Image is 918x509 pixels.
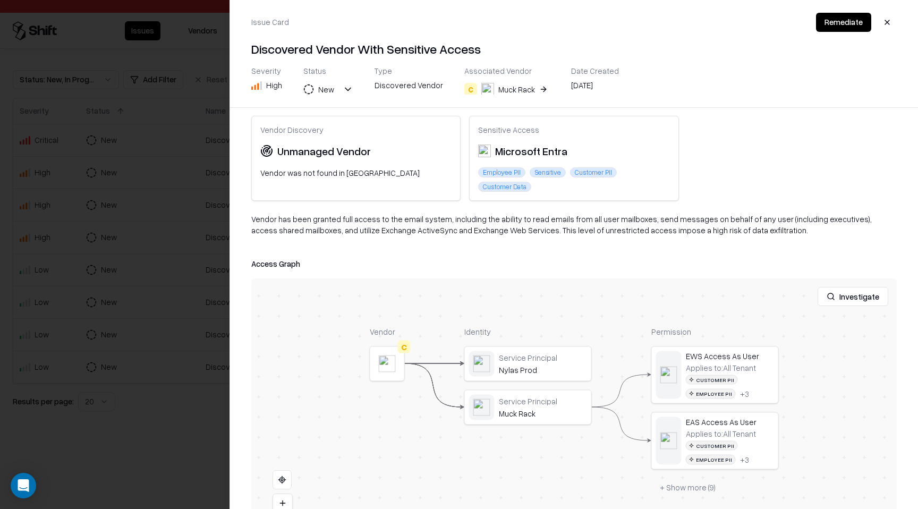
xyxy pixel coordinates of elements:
div: + 3 [740,455,749,464]
div: + 3 [740,389,749,398]
div: Service Principal [499,396,587,406]
button: CMuck Rack [464,80,550,99]
div: Employee PII [686,455,736,465]
div: Applies to: All Tenant [686,429,756,438]
div: [DATE] [571,80,619,95]
button: +3 [740,389,749,398]
div: Discovered Vendor [375,80,443,95]
div: Vendor has been granted full access to the email system, including the ability to read emails fro... [251,214,897,244]
div: Date Created [571,66,619,75]
div: EWS Access As User [686,351,774,360]
button: Investigate [818,287,888,306]
div: Vendor was not found in [GEOGRAPHIC_DATA] [260,167,452,179]
div: Sensitive [530,167,566,177]
div: Access Graph [251,257,897,270]
div: Vendor [370,326,405,337]
div: Customer PII [686,375,738,385]
div: Applies to: All Tenant [686,363,756,372]
div: Customer Data [478,182,531,192]
div: Microsoft Entra [478,143,567,159]
div: EAS Access As User [686,417,774,426]
button: + Show more (9) [651,478,724,497]
div: Severity [251,66,282,75]
div: Identity [464,326,592,337]
div: Muck Rack [499,408,587,418]
div: C [398,340,411,353]
div: C [464,83,477,96]
div: Vendor Discovery [260,125,452,134]
div: Employee PII [478,167,525,177]
div: Associated Vendor [464,66,550,75]
div: Status [303,66,353,75]
div: Service Principal [499,353,587,362]
div: Issue Card [251,16,289,28]
div: New [318,84,334,95]
img: Microsoft Entra [478,145,491,157]
div: Customer PII [686,440,738,451]
button: Remediate [816,13,871,32]
button: +3 [740,455,749,464]
div: Sensitive Access [478,125,669,134]
div: Customer PII [570,167,617,177]
div: Employee PII [686,389,736,399]
div: Type [375,66,443,75]
div: Muck Rack [498,84,535,95]
h4: Discovered Vendor With Sensitive Access [251,40,897,57]
div: Nylas Prod [499,364,587,374]
div: High [266,80,282,91]
img: Muck Rack [481,83,494,96]
div: Unmanaged Vendor [277,143,371,159]
div: Permission [651,326,779,337]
